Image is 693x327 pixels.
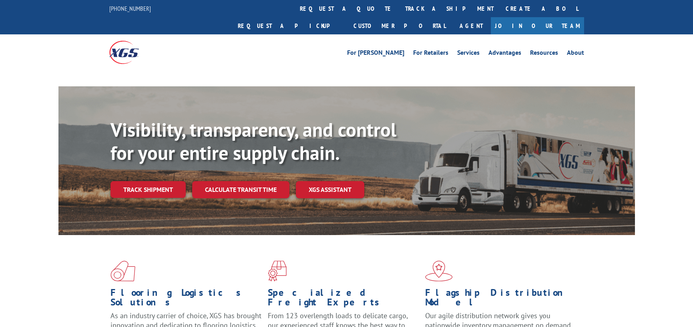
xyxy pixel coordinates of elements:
[567,50,584,58] a: About
[110,117,396,165] b: Visibility, transparency, and control for your entire supply chain.
[232,17,348,34] a: Request a pickup
[530,50,558,58] a: Resources
[110,261,135,281] img: xgs-icon-total-supply-chain-intelligence-red
[268,261,287,281] img: xgs-icon-focused-on-flooring-red
[413,50,448,58] a: For Retailers
[425,288,576,311] h1: Flagship Distribution Model
[488,50,521,58] a: Advantages
[268,288,419,311] h1: Specialized Freight Experts
[452,17,491,34] a: Agent
[348,17,452,34] a: Customer Portal
[109,4,151,12] a: [PHONE_NUMBER]
[425,261,453,281] img: xgs-icon-flagship-distribution-model-red
[110,288,262,311] h1: Flooring Logistics Solutions
[457,50,480,58] a: Services
[296,181,364,198] a: XGS ASSISTANT
[347,50,404,58] a: For [PERSON_NAME]
[110,181,186,198] a: Track shipment
[192,181,289,198] a: Calculate transit time
[491,17,584,34] a: Join Our Team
